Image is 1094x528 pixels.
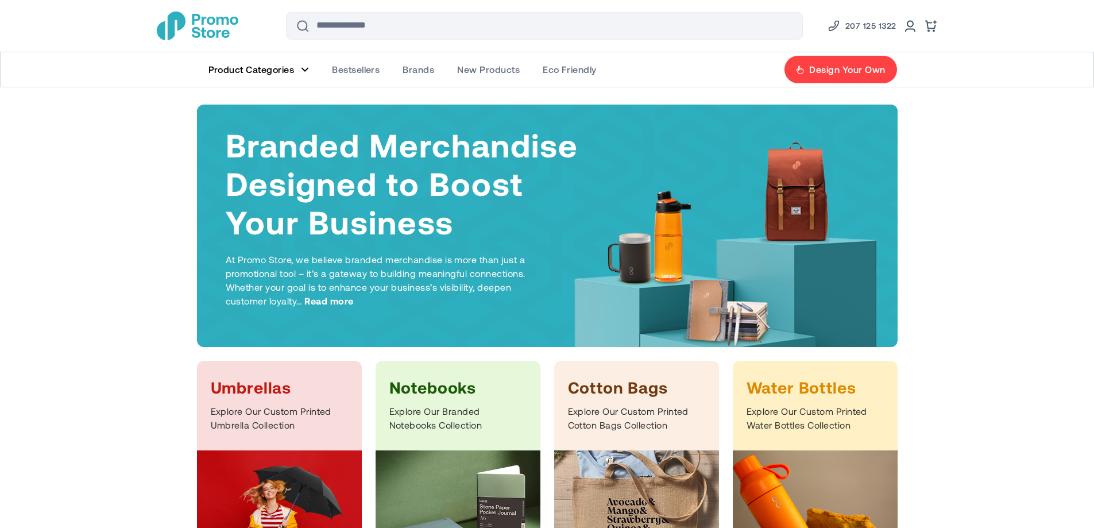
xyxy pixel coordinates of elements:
p: Explore Our Branded Notebooks Collection [389,404,527,432]
span: Product Categories [208,64,295,75]
span: 207 125 1322 [845,19,896,33]
a: Brands [391,52,446,87]
p: Explore Our Custom Printed Umbrella Collection [211,404,348,432]
span: Eco Friendly [543,64,597,75]
h3: Notebooks [389,377,527,398]
h3: Water Bottles [747,377,884,398]
a: Phone [827,19,896,33]
a: store logo [157,11,238,40]
p: Explore Our Custom Printed Cotton Bags Collection [568,404,705,432]
h3: Umbrellas [211,377,348,398]
p: Explore Our Custom Printed Water Bottles Collection [747,404,884,432]
img: Promotional Merchandise [157,11,238,40]
a: Product Categories [197,52,321,87]
span: Read more [304,294,353,308]
span: Design Your Own [809,64,885,75]
span: At Promo Store, we believe branded merchandise is more than just a promotional tool – it’s a gate... [226,254,525,306]
span: New Products [457,64,520,75]
a: Eco Friendly [531,52,608,87]
a: Bestsellers [320,52,391,87]
button: Search [289,12,316,40]
h1: Branded Merchandise Designed to Boost Your Business [226,125,579,241]
span: Brands [403,64,434,75]
h3: Cotton Bags [568,377,705,398]
a: Design Your Own [784,55,897,84]
span: Bestsellers [332,64,380,75]
img: Products [567,137,888,370]
a: New Products [446,52,531,87]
